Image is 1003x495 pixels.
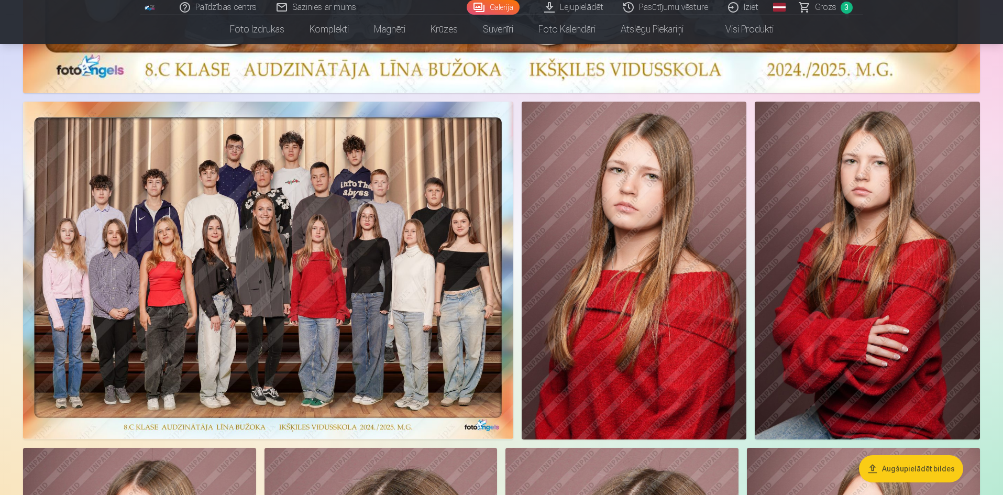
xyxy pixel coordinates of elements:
a: Foto izdrukas [217,15,297,44]
a: Krūzes [418,15,470,44]
img: /fa1 [145,4,156,10]
button: Augšupielādēt bildes [859,455,963,482]
span: Grozs [815,1,836,14]
span: 3 [841,2,853,14]
a: Magnēti [361,15,418,44]
a: Atslēgu piekariņi [608,15,696,44]
a: Komplekti [297,15,361,44]
a: Foto kalendāri [526,15,608,44]
a: Visi produkti [696,15,786,44]
a: Suvenīri [470,15,526,44]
